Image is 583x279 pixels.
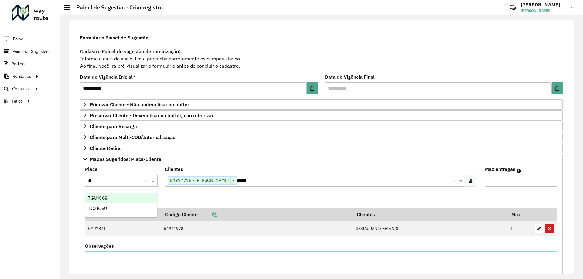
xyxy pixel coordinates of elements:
span: [PERSON_NAME] [521,8,566,13]
span: × [230,177,237,184]
a: Contato Rápido [506,1,519,14]
label: Placa [85,165,97,173]
a: Priorizar Cliente - Não podem ficar no buffer [80,99,563,110]
span: Relatórios [12,73,31,80]
th: Código Cliente [161,208,353,221]
label: Clientes [165,165,183,173]
button: Choose Date [307,82,318,94]
th: Max [507,208,532,221]
label: Max entregas [485,165,515,173]
span: Consultas [12,86,31,92]
th: Clientes [353,208,507,221]
h2: Painel de Sugestão - Criar registro [70,4,163,11]
a: Cliente Retira [80,143,563,153]
span: Clear all [453,177,458,184]
span: Mapas Sugeridos: Placa-Cliente [90,157,161,162]
label: Data de Vigência Inicial [80,73,135,80]
em: Máximo de clientes que serão colocados na mesma rota com os clientes informados [517,168,521,173]
td: RESTAURANTE BELA VIS [353,221,507,236]
td: OYU7B71 [85,221,161,236]
label: Observações [85,242,114,250]
a: Cliente para Recarga [80,121,563,131]
span: Priorizar Cliente - Não podem ficar no buffer [90,102,189,107]
a: Preservar Cliente - Devem ficar no buffer, não roteirizar [80,110,563,121]
span: Cliente Retira [90,146,121,151]
span: Clear all [145,177,150,184]
a: Copiar [198,211,217,217]
span: Cliente para Multi-CDD/Internalização [90,135,176,140]
span: Tático [12,98,23,104]
td: 54941978 [161,221,353,236]
ng-dropdown-panel: Options list [85,190,157,217]
span: Cliente para Recarga [90,124,137,129]
strong: Cadastro Painel de sugestão de roteirização: [80,48,180,54]
span: Painel [13,36,24,42]
span: Pedidos [12,61,27,67]
a: Cliente para Multi-CDD/Internalização [80,132,563,142]
td: 1 [507,221,532,236]
span: Preservar Cliente - Devem ficar no buffer, não roteirizar [90,113,213,118]
h3: [PERSON_NAME] [521,2,566,8]
span: Formulário Painel de Sugestão [80,35,148,40]
span: Painel de Sugestão [12,48,49,55]
span: TGZ1C69 [88,206,107,211]
span: TGU1C69 [88,196,107,201]
div: Informe a data de inicio, fim e preencha corretamente os campos abaixo. Ao final, você irá pré-vi... [80,47,563,70]
a: Mapas Sugeridos: Placa-Cliente [80,154,563,164]
label: Data de Vigência Final [325,73,375,80]
span: 54997778 - [PERSON_NAME] [168,177,230,184]
button: Choose Date [552,82,563,94]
